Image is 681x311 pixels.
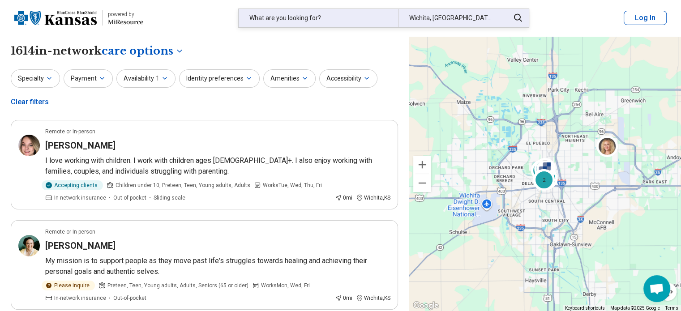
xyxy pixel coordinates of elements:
div: Clear filters [11,91,49,113]
button: Identity preferences [179,69,260,88]
div: 0 mi [335,294,352,302]
button: Care options [102,43,184,59]
button: Specialty [11,69,60,88]
h3: [PERSON_NAME] [45,239,116,252]
a: Terms (opens in new tab) [665,306,678,311]
button: Zoom out [413,174,431,192]
button: Availability1 [116,69,176,88]
button: Zoom in [413,156,431,174]
h3: [PERSON_NAME] [45,139,116,152]
div: Wichita , KS [356,294,390,302]
span: In-network insurance [54,194,106,202]
h1: 1614 in-network [11,43,184,59]
img: Blue Cross Blue Shield Kansas [14,7,97,29]
div: 0 mi [335,194,352,202]
div: 8 [531,159,553,181]
span: Children under 10, Preteen, Teen, Young adults, Adults [116,181,250,189]
p: My mission is to support people as they move past life's struggles towards healing and achieving ... [45,256,390,277]
button: Log In [624,11,667,25]
div: Please inquire [42,281,95,290]
div: Wichita, [GEOGRAPHIC_DATA] [398,9,504,27]
div: Wichita , KS [356,194,390,202]
div: powered by [108,10,143,18]
p: Remote or In-person [45,228,95,236]
a: Blue Cross Blue Shield Kansaspowered by [14,7,143,29]
span: Preteen, Teen, Young adults, Adults, Seniors (65 or older) [107,281,248,290]
div: 2 [533,169,554,191]
span: Sliding scale [154,194,185,202]
button: Amenities [263,69,316,88]
span: Out-of-pocket [113,194,146,202]
span: care options [102,43,173,59]
div: What are you looking for? [239,9,398,27]
span: Map data ©2025 Google [610,306,660,311]
button: Payment [64,69,113,88]
div: Open chat [643,275,670,302]
button: Accessibility [319,69,377,88]
div: Accepting clients [42,180,103,190]
span: Out-of-pocket [113,294,146,302]
p: I love working with children. I work with children ages [DEMOGRAPHIC_DATA]+. I also enjoy working... [45,155,390,177]
p: Remote or In-person [45,128,95,136]
span: 1 [156,74,159,83]
span: Works Mon, Wed, Fri [261,281,310,290]
span: Works Tue, Wed, Thu, Fri [263,181,322,189]
span: In-network insurance [54,294,106,302]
